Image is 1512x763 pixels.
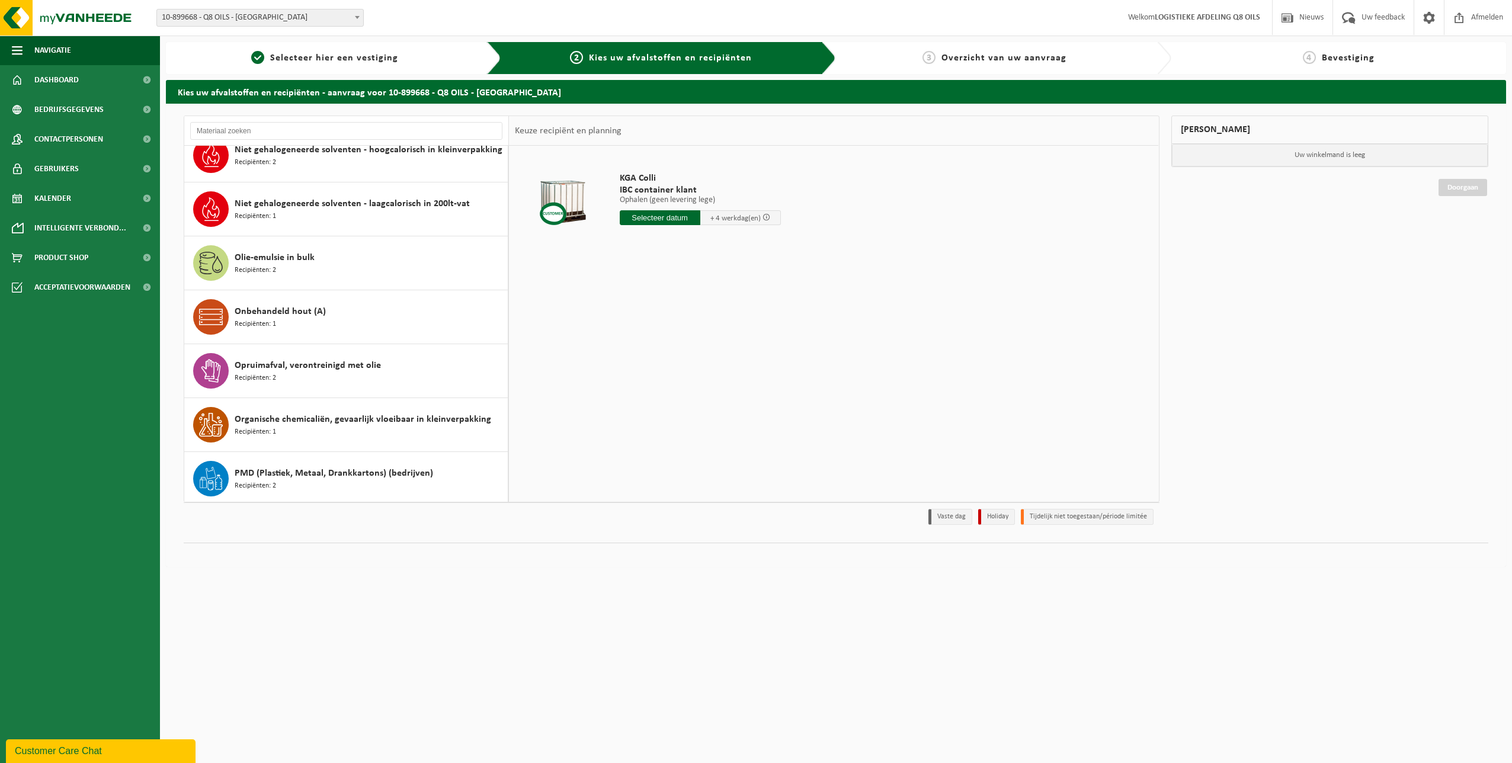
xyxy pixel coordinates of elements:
button: Olie-emulsie in bulk Recipiënten: 2 [184,236,508,290]
span: + 4 werkdag(en) [710,214,761,222]
span: 3 [922,51,936,64]
li: Vaste dag [928,509,972,525]
span: Recipiënten: 2 [235,373,276,384]
span: 10-899668 - Q8 OILS - ANTWERPEN [156,9,364,27]
span: Acceptatievoorwaarden [34,272,130,302]
span: Recipiënten: 2 [235,265,276,276]
span: Olie-emulsie in bulk [235,251,315,265]
span: 2 [570,51,583,64]
a: Doorgaan [1439,179,1487,196]
p: Uw winkelmand is leeg [1172,144,1488,166]
span: Gebruikers [34,154,79,184]
span: Overzicht van uw aanvraag [941,53,1066,63]
span: Selecteer hier een vestiging [270,53,398,63]
span: 4 [1303,51,1316,64]
span: Contactpersonen [34,124,103,154]
h2: Kies uw afvalstoffen en recipiënten - aanvraag voor 10-899668 - Q8 OILS - [GEOGRAPHIC_DATA] [166,80,1506,103]
span: Recipiënten: 2 [235,480,276,492]
input: Selecteer datum [620,210,700,225]
button: Niet gehalogeneerde solventen - hoogcalorisch in kleinverpakking Recipiënten: 2 [184,129,508,182]
span: Navigatie [34,36,71,65]
span: Recipiënten: 1 [235,427,276,438]
span: Niet gehalogeneerde solventen - laagcalorisch in 200lt-vat [235,197,470,211]
button: PMD (Plastiek, Metaal, Drankkartons) (bedrijven) Recipiënten: 2 [184,452,508,506]
li: Tijdelijk niet toegestaan/période limitée [1021,509,1154,525]
span: Bevestiging [1322,53,1375,63]
li: Holiday [978,509,1015,525]
span: Organische chemicaliën, gevaarlijk vloeibaar in kleinverpakking [235,412,491,427]
span: Opruimafval, verontreinigd met olie [235,358,381,373]
a: 1Selecteer hier een vestiging [172,51,478,65]
span: Onbehandeld hout (A) [235,304,326,319]
button: Niet gehalogeneerde solventen - laagcalorisch in 200lt-vat Recipiënten: 1 [184,182,508,236]
span: Kalender [34,184,71,213]
span: Niet gehalogeneerde solventen - hoogcalorisch in kleinverpakking [235,143,502,157]
span: Recipiënten: 2 [235,157,276,168]
span: 1 [251,51,264,64]
iframe: chat widget [6,737,198,763]
button: Onbehandeld hout (A) Recipiënten: 1 [184,290,508,344]
span: PMD (Plastiek, Metaal, Drankkartons) (bedrijven) [235,466,433,480]
span: IBC container klant [620,184,781,196]
span: Intelligente verbond... [34,213,126,243]
div: Keuze recipiënt en planning [509,116,627,146]
p: Ophalen (geen levering lege) [620,196,781,204]
span: Recipiënten: 1 [235,211,276,222]
span: Kies uw afvalstoffen en recipiënten [589,53,752,63]
span: Product Shop [34,243,88,272]
div: [PERSON_NAME] [1171,116,1489,144]
span: KGA Colli [620,172,781,184]
button: Opruimafval, verontreinigd met olie Recipiënten: 2 [184,344,508,398]
strong: LOGISTIEKE AFDELING Q8 OILS [1155,13,1260,22]
span: 10-899668 - Q8 OILS - ANTWERPEN [157,9,363,26]
button: Organische chemicaliën, gevaarlijk vloeibaar in kleinverpakking Recipiënten: 1 [184,398,508,452]
input: Materiaal zoeken [190,122,502,140]
span: Dashboard [34,65,79,95]
span: Bedrijfsgegevens [34,95,104,124]
span: Recipiënten: 1 [235,319,276,330]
